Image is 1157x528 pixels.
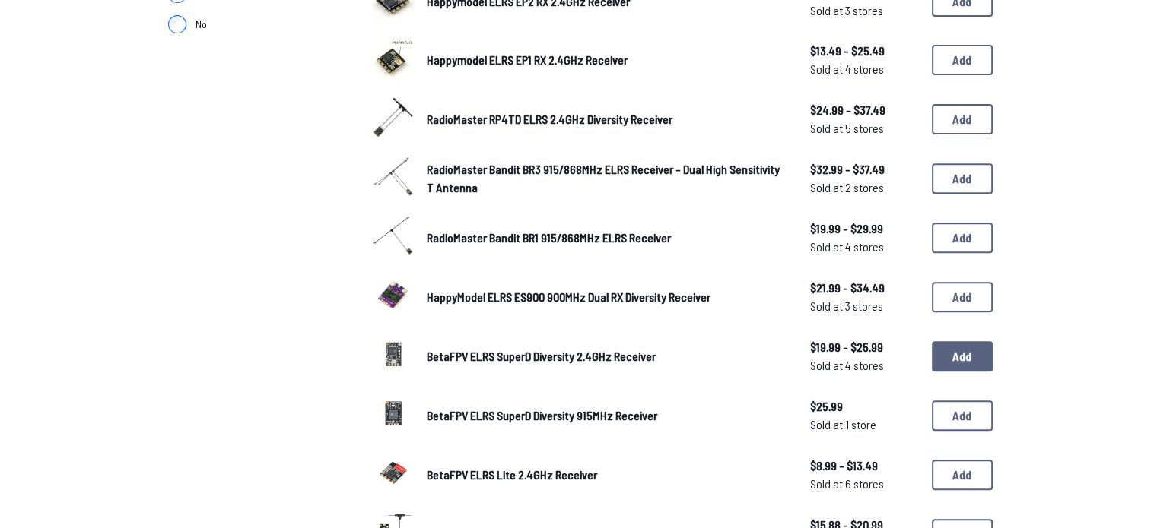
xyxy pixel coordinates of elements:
[372,36,415,79] img: image
[372,273,415,321] a: image
[427,51,786,69] a: Happymodel ELRS EP1 RX 2.4GHz Receiver
[932,460,993,490] button: Add
[932,163,993,194] button: Add
[810,416,920,434] span: Sold at 1 store
[427,52,628,67] span: Happymodel ELRS EP1 RX 2.4GHz Receiver
[427,467,597,482] span: BetaFPV ELRS Lite 2.4GHz Receiver
[810,297,920,315] span: Sold at 3 stores
[372,96,415,143] a: image
[932,400,993,431] button: Add
[932,341,993,371] button: Add
[372,214,415,257] img: image
[372,36,415,84] a: image
[427,349,656,363] span: BetaFPV ELRS SuperD Diversity 2.4GHz Receiver
[810,179,920,197] span: Sold at 2 stores
[372,392,415,435] img: image
[810,279,920,297] span: $21.99 - $34.49
[427,162,780,194] span: RadioMaster Bandit BR3 915/868MHz ELRS Receiver - Dual High Sensitivity T Antenna
[810,119,920,138] span: Sold at 5 stores
[427,229,786,247] a: RadioMaster Bandit BR1 915/868MHz ELRS Receiver
[427,408,657,422] span: BetaFPV ELRS SuperD Diversity 915MHz Receiver
[427,289,710,304] span: HappyModel ELRS ES900 900MHz Dual RX Diversity Receiver
[372,96,415,138] img: image
[810,60,920,78] span: Sold at 4 stores
[810,238,920,256] span: Sold at 4 stores
[427,112,672,126] span: RadioMaster RP4TD ELRS 2.4GHz Diversity Receiver
[372,155,415,198] img: image
[372,451,415,494] img: image
[372,214,415,261] a: image
[810,160,920,179] span: $32.99 - $37.49
[932,282,993,312] button: Add
[932,104,993,134] button: Add
[810,475,920,493] span: Sold at 6 stores
[372,155,415,202] a: image
[810,42,920,60] span: $13.49 - $25.49
[372,333,415,380] a: image
[427,406,786,425] a: BetaFPV ELRS SuperD Diversity 915MHz Receiver
[810,356,920,375] span: Sold at 4 stores
[810,457,920,475] span: $8.99 - $13.49
[427,160,786,197] a: RadioMaster Bandit BR3 915/868MHz ELRS Receiver - Dual High Sensitivity T Antenna
[810,220,920,238] span: $19.99 - $29.99
[427,230,671,245] span: RadioMaster Bandit BR1 915/868MHz ELRS Receiver
[195,17,207,32] span: No
[810,101,920,119] span: $24.99 - $37.49
[168,15,186,33] input: No
[427,466,786,484] a: BetaFPV ELRS Lite 2.4GHz Receiver
[810,2,920,20] span: Sold at 3 stores
[810,397,920,416] span: $25.99
[372,451,415,498] a: image
[372,333,415,375] img: image
[372,392,415,439] a: image
[932,223,993,253] button: Add
[372,273,415,316] img: image
[427,347,786,365] a: BetaFPV ELRS SuperD Diversity 2.4GHz Receiver
[427,288,786,306] a: HappyModel ELRS ES900 900MHz Dual RX Diversity Receiver
[810,338,920,356] span: $19.99 - $25.99
[427,110,786,128] a: RadioMaster RP4TD ELRS 2.4GHz Diversity Receiver
[932,45,993,75] button: Add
